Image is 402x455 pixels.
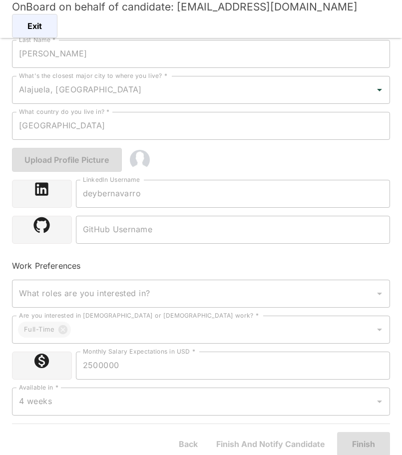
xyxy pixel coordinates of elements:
label: Available in * [19,383,58,392]
label: Are you interested in [DEMOGRAPHIC_DATA] or [DEMOGRAPHIC_DATA] work? * [19,311,259,320]
label: What country do you live in? * [19,107,110,116]
h6: Work Preferences [12,260,390,272]
img: 2Q== [130,150,150,170]
button: Open [373,83,387,97]
label: What's the closest major city to where you live? * [19,71,167,80]
label: Last Name * [19,35,55,44]
label: LinkedIn Username [83,175,140,184]
label: Monthly Salary Expectations in USD * [83,347,195,356]
button: Exit [12,14,57,38]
